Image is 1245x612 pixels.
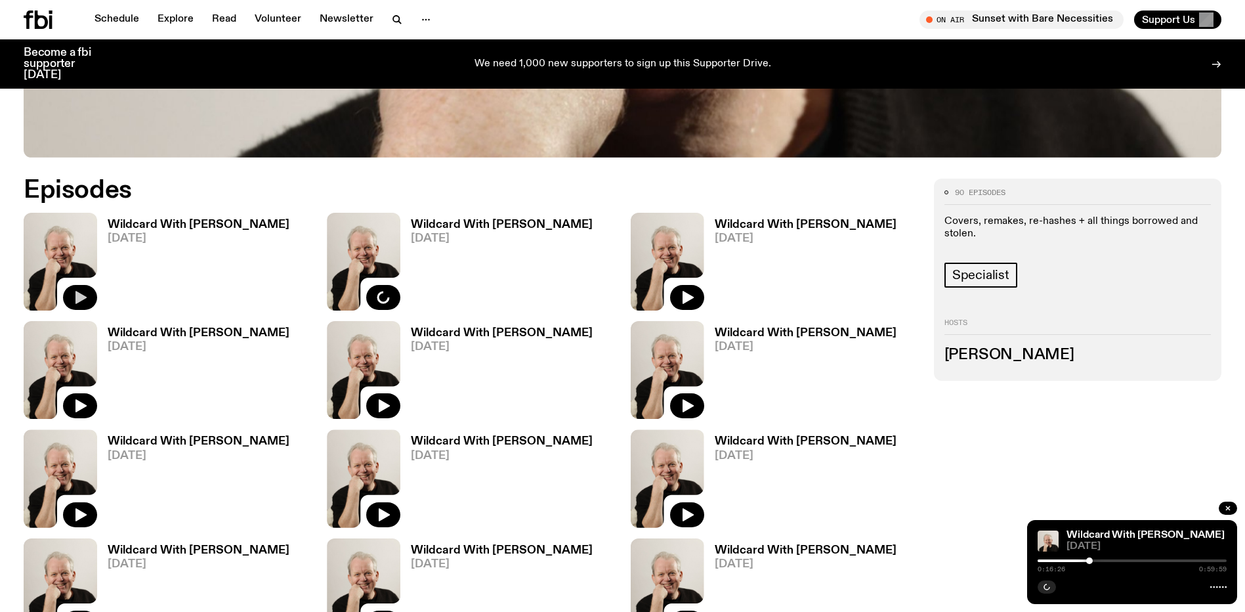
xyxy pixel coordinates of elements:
[704,436,897,527] a: Wildcard With [PERSON_NAME][DATE]
[97,436,289,527] a: Wildcard With [PERSON_NAME][DATE]
[400,328,593,419] a: Wildcard With [PERSON_NAME][DATE]
[400,219,593,311] a: Wildcard With [PERSON_NAME][DATE]
[411,219,593,230] h3: Wildcard With [PERSON_NAME]
[150,11,201,29] a: Explore
[327,321,400,419] img: Stuart is smiling charmingly, wearing a black t-shirt against a stark white background.
[944,263,1017,288] a: Specialist
[24,321,97,419] img: Stuart is smiling charmingly, wearing a black t-shirt against a stark white background.
[411,328,593,339] h3: Wildcard With [PERSON_NAME]
[475,58,771,70] p: We need 1,000 new supporters to sign up this Supporter Drive.
[919,11,1124,29] button: On AirSunset with Bare Necessities
[108,559,289,570] span: [DATE]
[411,436,593,447] h3: Wildcard With [PERSON_NAME]
[704,328,897,419] a: Wildcard With [PERSON_NAME][DATE]
[24,429,97,527] img: Stuart is smiling charmingly, wearing a black t-shirt against a stark white background.
[1134,11,1221,29] button: Support Us
[1038,566,1065,573] span: 0:16:26
[944,348,1211,362] h3: [PERSON_NAME]
[715,545,897,556] h3: Wildcard With [PERSON_NAME]
[715,341,897,353] span: [DATE]
[24,213,97,311] img: Stuart is smiling charmingly, wearing a black t-shirt against a stark white background.
[955,189,1005,196] span: 90 episodes
[108,219,289,230] h3: Wildcard With [PERSON_NAME]
[97,328,289,419] a: Wildcard With [PERSON_NAME][DATE]
[400,436,593,527] a: Wildcard With [PERSON_NAME][DATE]
[944,215,1211,240] p: Covers, remakes, re-hashes + all things borrowed and stolen.
[952,268,1009,282] span: Specialist
[715,450,897,462] span: [DATE]
[247,11,309,29] a: Volunteer
[944,319,1211,335] h2: Hosts
[87,11,147,29] a: Schedule
[108,341,289,353] span: [DATE]
[108,233,289,244] span: [DATE]
[715,328,897,339] h3: Wildcard With [PERSON_NAME]
[327,429,400,527] img: Stuart is smiling charmingly, wearing a black t-shirt against a stark white background.
[108,545,289,556] h3: Wildcard With [PERSON_NAME]
[1066,530,1225,540] a: Wildcard With [PERSON_NAME]
[1066,542,1227,552] span: [DATE]
[411,341,593,353] span: [DATE]
[1038,531,1059,552] img: Stuart is smiling charmingly, wearing a black t-shirt against a stark white background.
[204,11,244,29] a: Read
[715,436,897,447] h3: Wildcard With [PERSON_NAME]
[108,450,289,462] span: [DATE]
[411,559,593,570] span: [DATE]
[715,559,897,570] span: [DATE]
[631,429,704,527] img: Stuart is smiling charmingly, wearing a black t-shirt against a stark white background.
[631,321,704,419] img: Stuart is smiling charmingly, wearing a black t-shirt against a stark white background.
[1199,566,1227,573] span: 0:59:59
[97,219,289,311] a: Wildcard With [PERSON_NAME][DATE]
[312,11,381,29] a: Newsletter
[704,219,897,311] a: Wildcard With [PERSON_NAME][DATE]
[108,328,289,339] h3: Wildcard With [PERSON_NAME]
[411,233,593,244] span: [DATE]
[108,436,289,447] h3: Wildcard With [PERSON_NAME]
[715,233,897,244] span: [DATE]
[24,179,817,202] h2: Episodes
[715,219,897,230] h3: Wildcard With [PERSON_NAME]
[631,213,704,311] img: Stuart is smiling charmingly, wearing a black t-shirt against a stark white background.
[1142,14,1195,26] span: Support Us
[411,450,593,462] span: [DATE]
[24,47,108,81] h3: Become a fbi supporter [DATE]
[411,545,593,556] h3: Wildcard With [PERSON_NAME]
